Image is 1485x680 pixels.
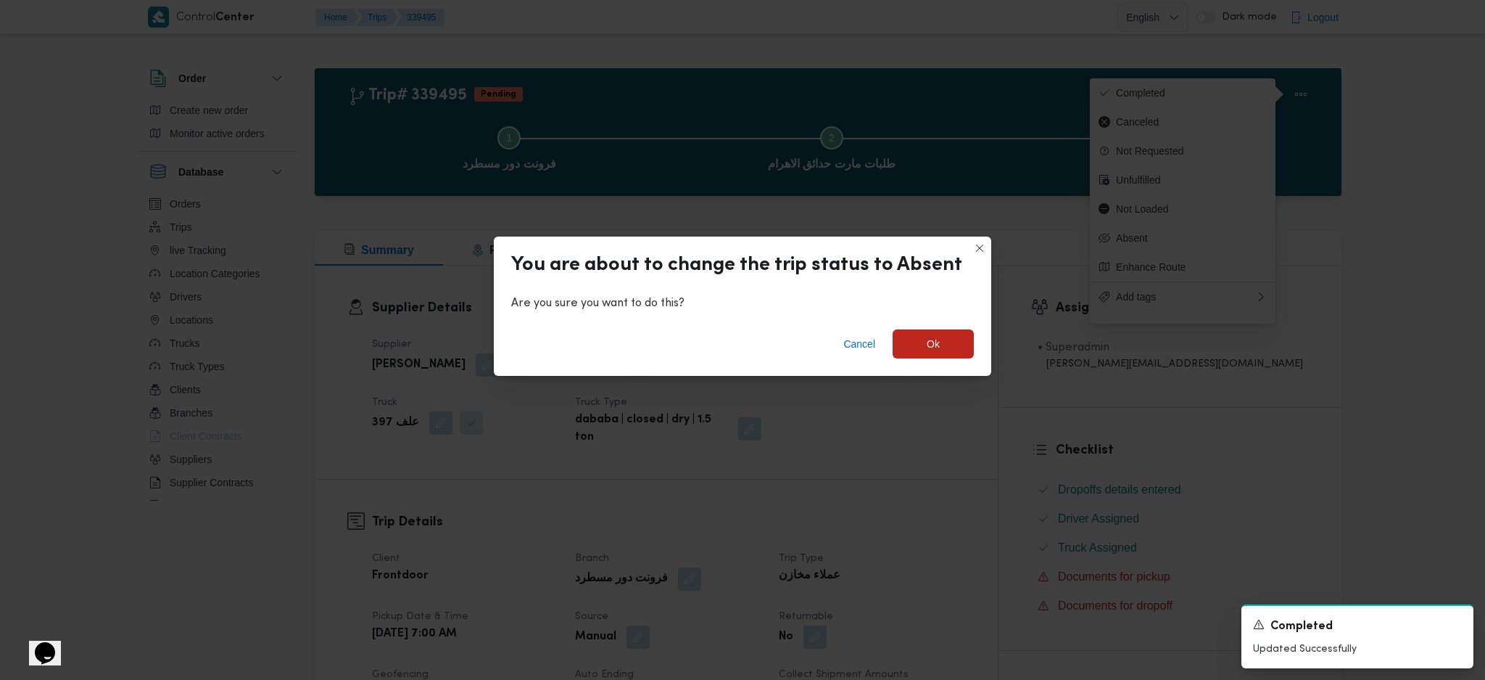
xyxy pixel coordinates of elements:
p: Updated Successfully [1253,642,1462,657]
button: Cancel [837,329,881,359]
span: Completed [1270,618,1333,636]
span: Cancel [843,335,875,353]
div: You are about to change the trip status to Absent [511,254,962,277]
button: Ok [893,329,974,359]
div: Notification [1253,618,1462,636]
button: Closes this modal window [971,239,988,257]
div: Are you sure you want to do this? [511,295,974,312]
span: Ok [927,335,940,353]
iframe: chat widget [15,622,61,665]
